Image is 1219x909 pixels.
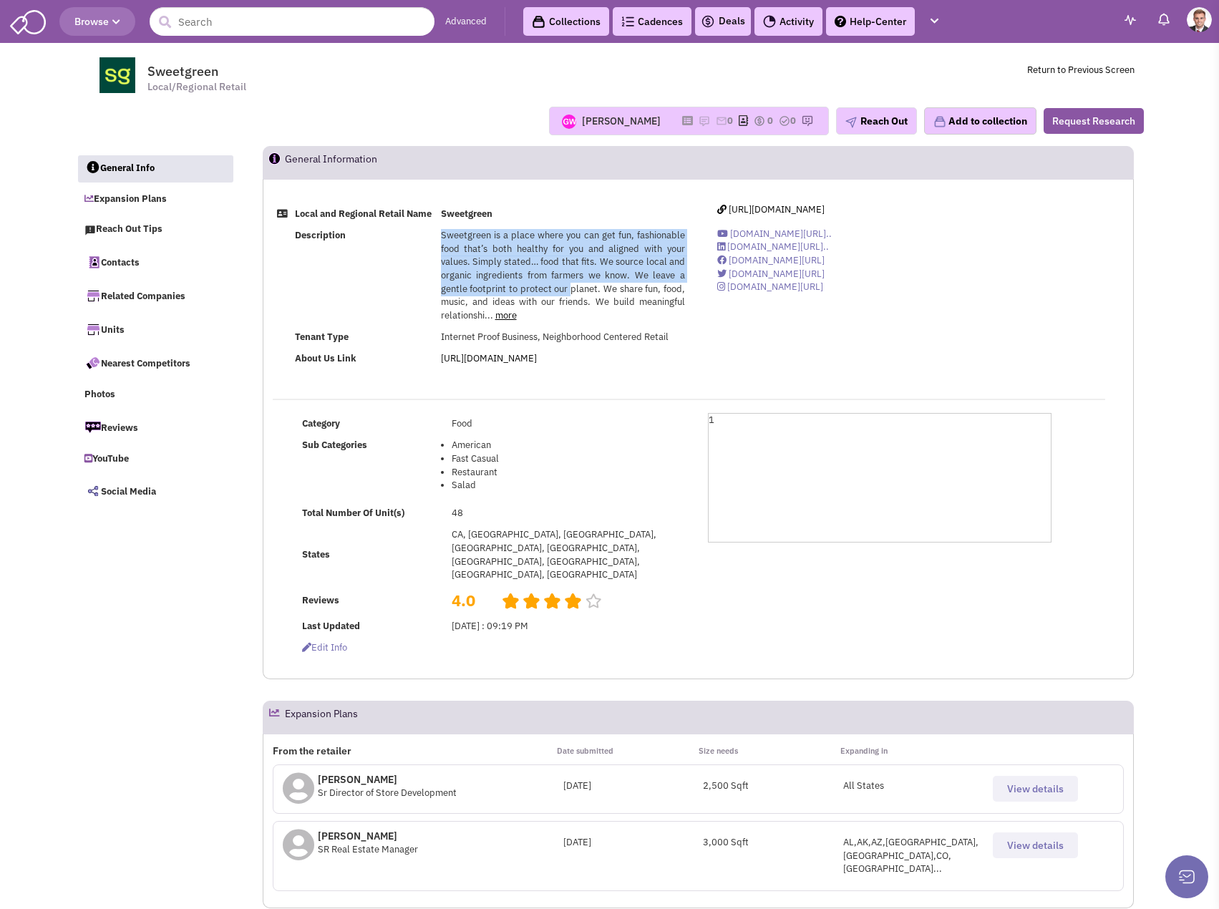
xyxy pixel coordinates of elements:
button: Add to collection [924,107,1036,135]
div: 2,500 Sqft [703,779,843,793]
td: Internet Proof Business, Neighborhood Centered Retail [437,326,689,348]
td: CA, [GEOGRAPHIC_DATA], [GEOGRAPHIC_DATA], [GEOGRAPHIC_DATA], [GEOGRAPHIC_DATA], [GEOGRAPHIC_DATA]... [447,525,689,586]
img: TaskCount.png [779,115,790,127]
p: [PERSON_NAME] [318,829,418,843]
a: Photos [77,381,233,409]
span: [DOMAIN_NAME][URL] [729,268,825,280]
a: [DOMAIN_NAME][URL] [717,268,825,280]
b: Tenant Type [295,331,349,343]
span: [DOMAIN_NAME][URL].. [730,228,832,240]
a: more [495,309,517,321]
h2: 4.0 [452,590,490,597]
span: 0 [790,115,796,127]
span: Sweetgreen is a place where you can get fun, fashionable food that’s both healthy for you and ali... [441,229,685,321]
a: [DOMAIN_NAME][URL].. [717,228,832,240]
b: Category [302,417,340,429]
img: icon-note.png [699,115,710,127]
td: 48 [447,502,689,524]
button: View details [993,832,1078,858]
a: Related Companies [77,281,233,311]
p: Date submitted [557,744,699,758]
div: AL,AK,AZ,[GEOGRAPHIC_DATA],[GEOGRAPHIC_DATA],CO,[GEOGRAPHIC_DATA]... [843,836,984,876]
b: Description [295,229,346,241]
a: YouTube [77,446,233,473]
b: Sub Categories [302,439,367,451]
td: [DATE] : 09:19 PM [447,616,689,637]
a: Social Media [77,476,233,506]
a: Cadences [613,7,691,36]
a: [URL][DOMAIN_NAME] [717,203,825,215]
span: 0 [767,115,773,127]
span: View details [1007,839,1064,852]
span: [DOMAIN_NAME][URL] [727,281,823,293]
img: icon-dealamount.png [754,115,765,127]
b: States [302,548,330,560]
span: 0 [727,115,733,127]
span: Sweetgreen [147,63,218,79]
img: Blake Bogenrief [1187,7,1212,32]
a: Deals [701,13,745,30]
span: Local/Regional Retail [147,79,246,94]
b: Last Updated [302,620,360,632]
img: plane.png [845,117,857,128]
img: SmartAdmin [10,7,46,34]
span: Sr Director of Store Development [318,787,457,799]
div: 3,000 Sqft [703,836,843,850]
span: View details [1007,782,1064,795]
img: icon-collection-lavender.png [933,115,946,128]
img: Activity.png [763,15,776,28]
div: [DATE] [563,836,704,850]
a: Advanced [445,15,487,29]
b: Local and Regional Retail Name [295,208,432,220]
img: icon-collection-lavender-black.svg [532,15,545,29]
a: Contacts [77,247,233,277]
a: [DOMAIN_NAME][URL] [717,281,823,293]
p: Expanding in [840,744,982,758]
div: [PERSON_NAME] [582,114,661,128]
button: Reach Out [836,107,917,135]
p: From the retailer [273,744,556,758]
a: Reviews [77,412,233,442]
span: SR Real Estate Manager [318,843,418,855]
input: Search [150,7,434,36]
a: Activity [754,7,822,36]
div: [DATE] [563,779,704,793]
a: [DOMAIN_NAME][URL] [717,254,825,266]
b: Reviews [302,594,339,606]
a: [DOMAIN_NAME][URL].. [717,240,829,253]
img: Cadences_logo.png [621,16,634,26]
span: [DOMAIN_NAME][URL] [729,254,825,266]
div: 1 [708,413,1052,543]
button: Request Research [1044,108,1144,134]
span: [DOMAIN_NAME][URL].. [727,240,829,253]
a: Collections [523,7,609,36]
h2: Expansion Plans [285,701,358,733]
span: [URL][DOMAIN_NAME] [729,203,825,215]
p: Size needs [699,744,840,758]
img: help.png [835,16,846,27]
a: Help-Center [826,7,915,36]
img: www.sweetgreen.com [85,57,150,93]
h2: General Information [285,147,459,178]
button: Browse [59,7,135,36]
b: Sweetgreen [441,208,492,220]
a: Return to Previous Screen [1027,64,1135,76]
a: Units [77,314,233,344]
li: Restaurant [452,466,685,480]
a: General Info [78,155,234,183]
a: [URL][DOMAIN_NAME] [441,352,537,364]
b: About Us Link [295,352,356,364]
p: All States [843,779,984,793]
a: Reach Out Tips [77,216,233,243]
img: icon-email-active-16.png [716,115,727,127]
button: View details [993,776,1078,802]
b: Total Number Of Unit(s) [302,507,404,519]
li: Fast Casual [452,452,685,466]
img: icon-deals.svg [701,13,715,30]
p: [PERSON_NAME] [318,772,457,787]
span: Edit info [302,641,347,653]
a: Nearest Competitors [77,348,233,378]
span: Browse [74,15,120,28]
a: Expansion Plans [77,186,233,213]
